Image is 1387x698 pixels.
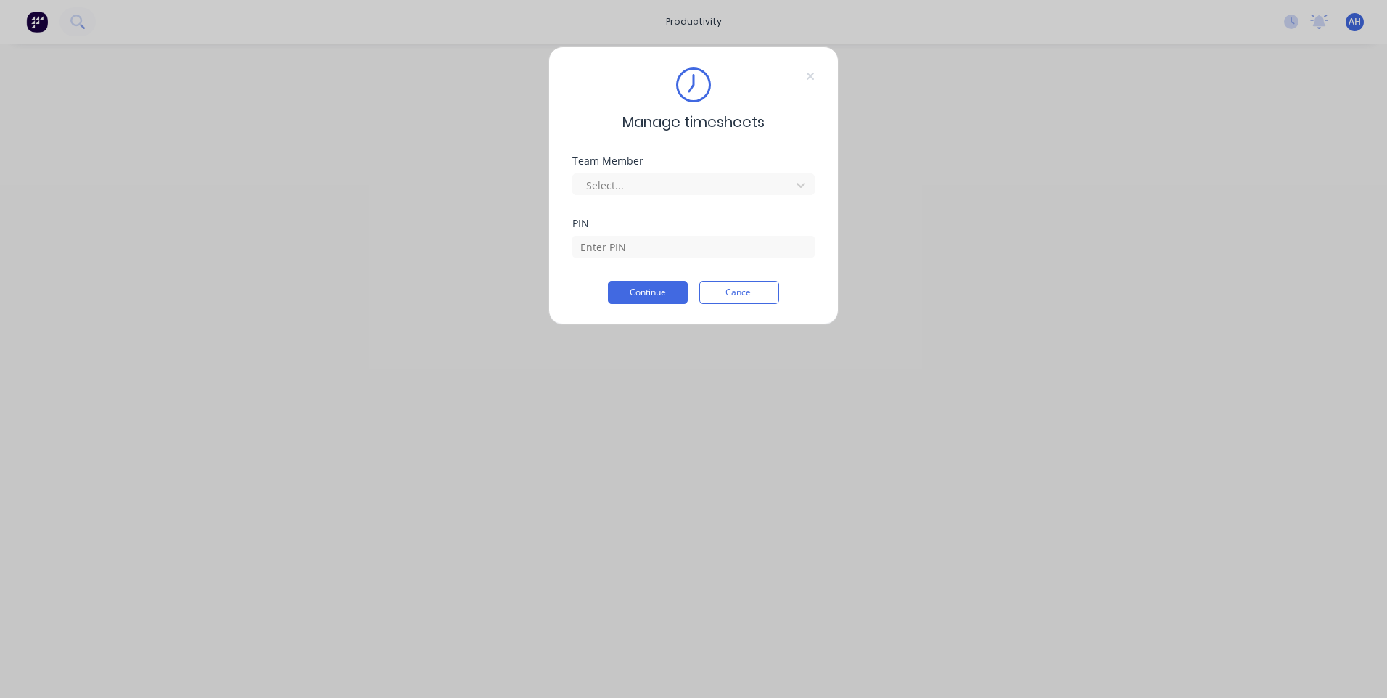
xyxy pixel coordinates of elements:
button: Cancel [699,281,779,304]
div: Team Member [572,156,815,166]
input: Enter PIN [572,236,815,258]
button: Continue [608,281,688,304]
span: Manage timesheets [622,111,765,133]
div: PIN [572,218,815,229]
